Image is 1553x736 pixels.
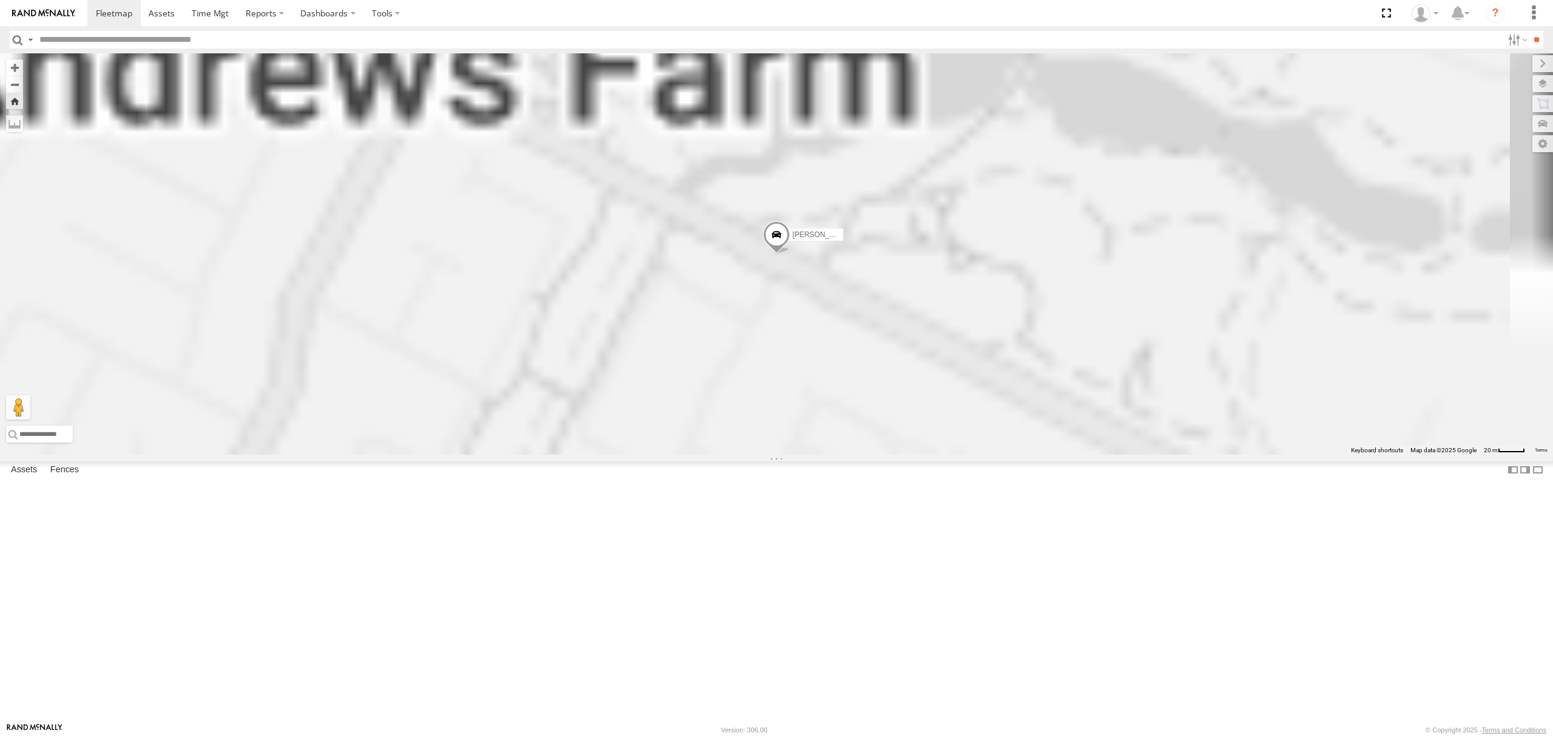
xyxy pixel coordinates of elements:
span: [PERSON_NAME] [792,231,852,239]
div: Version: 306.00 [721,726,767,734]
label: Map Settings [1532,135,1553,152]
div: © Copyright 2025 - [1426,726,1546,734]
label: Search Filter Options [1503,31,1529,49]
button: Map Scale: 20 m per 41 pixels [1480,446,1529,455]
label: Search Query [25,31,35,49]
button: Drag Pegman onto the map to open Street View [6,395,30,420]
label: Assets [5,461,43,478]
img: rand-logo.svg [12,9,75,18]
span: Map data ©2025 Google [1410,447,1477,453]
button: Zoom Home [6,93,23,109]
span: 20 m [1484,447,1498,453]
label: Measure [6,115,23,132]
label: Hide Summary Table [1532,461,1544,479]
button: Zoom out [6,76,23,93]
a: Visit our Website [7,724,62,736]
a: Terms and Conditions [1482,726,1546,734]
label: Dock Summary Table to the Left [1507,461,1519,479]
label: Dock Summary Table to the Right [1519,461,1531,479]
a: Terms (opens in new tab) [1535,448,1548,453]
i: ? [1486,4,1505,23]
label: Fences [44,461,85,478]
button: Keyboard shortcuts [1351,446,1403,455]
button: Zoom in [6,59,23,76]
div: Peter Lu [1407,4,1443,22]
